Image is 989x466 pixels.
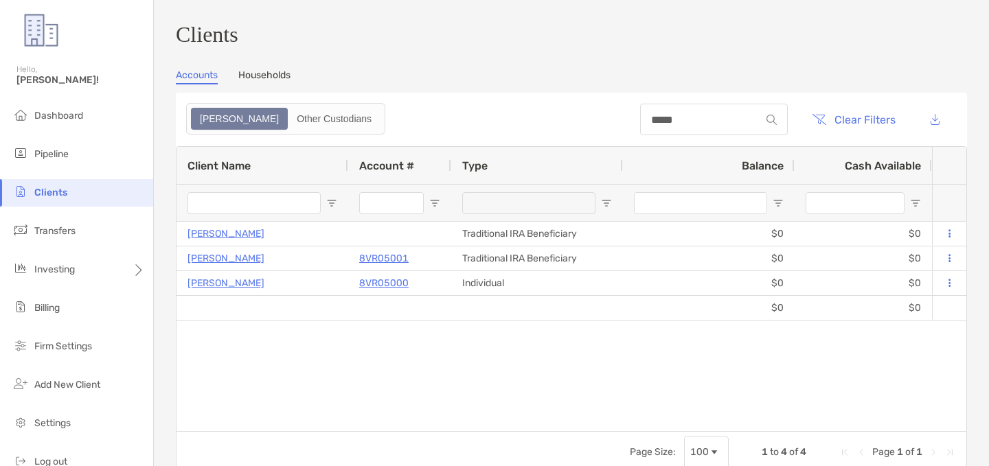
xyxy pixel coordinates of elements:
a: [PERSON_NAME] [187,250,264,267]
input: Cash Available Filter Input [806,192,905,214]
div: $0 [623,271,795,295]
span: Pipeline [34,148,69,160]
span: Investing [34,264,75,275]
img: clients icon [12,183,29,200]
span: of [789,446,798,458]
span: 1 [897,446,903,458]
a: Households [238,69,291,84]
input: Balance Filter Input [634,192,767,214]
img: add_new_client icon [12,375,29,392]
div: $0 [623,296,795,320]
div: Last Page [944,447,955,458]
span: Add New Client [34,379,100,391]
button: Open Filter Menu [326,198,337,209]
span: Clients [34,187,67,198]
span: 4 [800,446,806,458]
a: 8VR05001 [359,250,409,267]
span: to [770,446,779,458]
div: $0 [795,271,932,295]
div: segmented control [186,103,385,135]
img: transfers icon [12,222,29,238]
span: Client Name [187,159,251,172]
div: Page Size: [630,446,676,458]
span: Settings [34,417,71,429]
img: billing icon [12,299,29,315]
img: firm-settings icon [12,337,29,353]
div: Zoe [192,109,286,128]
button: Clear Filters [802,104,906,135]
span: 1 [916,446,922,458]
div: First Page [839,447,850,458]
span: Balance [742,159,784,172]
img: investing icon [12,260,29,277]
div: 100 [690,446,709,458]
img: input icon [766,115,777,125]
img: pipeline icon [12,145,29,161]
input: Account # Filter Input [359,192,424,214]
img: dashboard icon [12,106,29,123]
span: of [905,446,914,458]
a: [PERSON_NAME] [187,225,264,242]
a: [PERSON_NAME] [187,275,264,292]
span: Transfers [34,225,76,237]
div: Previous Page [856,447,867,458]
div: Other Custodians [289,109,379,128]
button: Open Filter Menu [773,198,784,209]
span: Type [462,159,488,172]
div: $0 [795,246,932,270]
span: Account # [359,159,414,172]
div: $0 [795,296,932,320]
span: Dashboard [34,110,83,121]
span: 4 [781,446,787,458]
span: Firm Settings [34,340,92,352]
input: Client Name Filter Input [187,192,321,214]
span: Billing [34,302,60,314]
img: Zoe Logo [16,5,66,55]
div: $0 [795,222,932,246]
span: 1 [762,446,768,458]
h3: Clients [176,22,967,47]
span: Cash Available [845,159,921,172]
button: Open Filter Menu [601,198,612,209]
div: Individual [451,271,623,295]
span: Page [872,446,895,458]
div: Traditional IRA Beneficiary [451,222,623,246]
div: Next Page [928,447,939,458]
span: [PERSON_NAME]! [16,74,145,86]
div: Traditional IRA Beneficiary [451,246,623,270]
div: $0 [623,246,795,270]
img: settings icon [12,414,29,430]
button: Open Filter Menu [910,198,921,209]
a: 8VR05000 [359,275,409,292]
div: $0 [623,222,795,246]
button: Open Filter Menu [429,198,440,209]
a: Accounts [176,69,218,84]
